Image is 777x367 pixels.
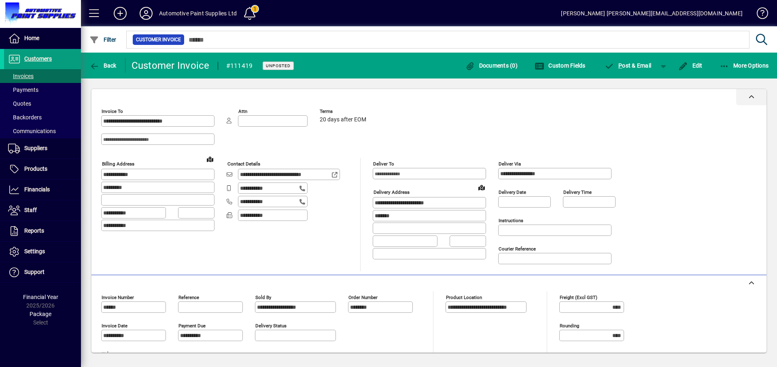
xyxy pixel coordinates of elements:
button: Profile [133,6,159,21]
button: Add [107,6,133,21]
span: P [618,62,622,69]
span: Settings [24,248,45,255]
span: Filter [89,36,117,43]
button: Custom Fields [533,58,588,73]
a: View on map [475,181,488,194]
a: Settings [4,242,81,262]
a: Financials [4,180,81,200]
mat-label: Rounding [560,323,579,329]
span: Edit [678,62,703,69]
mat-label: Title [102,351,111,357]
mat-label: Payment due [178,323,206,329]
mat-label: Product location [446,295,482,300]
button: More Options [718,58,771,73]
mat-label: Delivery date [499,189,526,195]
span: Quotes [8,100,31,107]
a: Payments [4,83,81,97]
mat-label: Instructions [499,218,523,223]
span: Invoices [8,73,34,79]
span: Products [24,165,47,172]
div: Automotive Paint Supplies Ltd [159,7,237,20]
button: Documents (0) [463,58,520,73]
mat-label: Freight (excl GST) [560,295,597,300]
button: Edit [676,58,705,73]
a: Support [4,262,81,282]
span: Staff [24,207,37,213]
span: ost & Email [605,62,652,69]
a: Quotes [4,97,81,110]
mat-label: Reference [178,295,199,300]
span: Documents (0) [465,62,518,69]
div: #111419 [226,59,253,72]
a: Invoices [4,69,81,83]
mat-label: Courier Reference [499,246,536,252]
mat-label: Deliver To [373,161,394,167]
button: Filter [87,32,119,47]
span: Communications [8,128,56,134]
div: Customer Invoice [132,59,210,72]
span: Financials [24,186,50,193]
span: Back [89,62,117,69]
span: Home [24,35,39,41]
span: Terms [320,109,368,114]
button: Back [87,58,119,73]
a: Products [4,159,81,179]
span: Reports [24,227,44,234]
mat-label: Invoice number [102,295,134,300]
span: Customer Invoice [136,36,181,44]
mat-label: Order number [348,295,378,300]
span: 20 days after EOM [320,117,366,123]
a: Knowledge Base [751,2,767,28]
a: Backorders [4,110,81,124]
a: Reports [4,221,81,241]
a: Staff [4,200,81,221]
span: Package [30,311,51,317]
span: Financial Year [23,294,58,300]
span: Backorders [8,114,42,121]
button: Post & Email [601,58,656,73]
div: [PERSON_NAME] [PERSON_NAME][EMAIL_ADDRESS][DOMAIN_NAME] [561,7,743,20]
span: More Options [720,62,769,69]
mat-label: Attn [238,108,247,114]
span: Customers [24,55,52,62]
a: Suppliers [4,138,81,159]
mat-label: Invoice To [102,108,123,114]
a: Communications [4,124,81,138]
a: View on map [204,153,217,165]
mat-label: Delivery time [563,189,592,195]
a: Home [4,28,81,49]
span: Unposted [266,63,291,68]
span: Custom Fields [535,62,586,69]
mat-label: Invoice date [102,323,127,329]
mat-label: Delivery status [255,323,287,329]
span: Payments [8,87,38,93]
span: Support [24,269,45,275]
mat-label: Sold by [255,295,271,300]
app-page-header-button: Back [81,58,125,73]
span: Suppliers [24,145,47,151]
mat-label: Deliver via [499,161,521,167]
